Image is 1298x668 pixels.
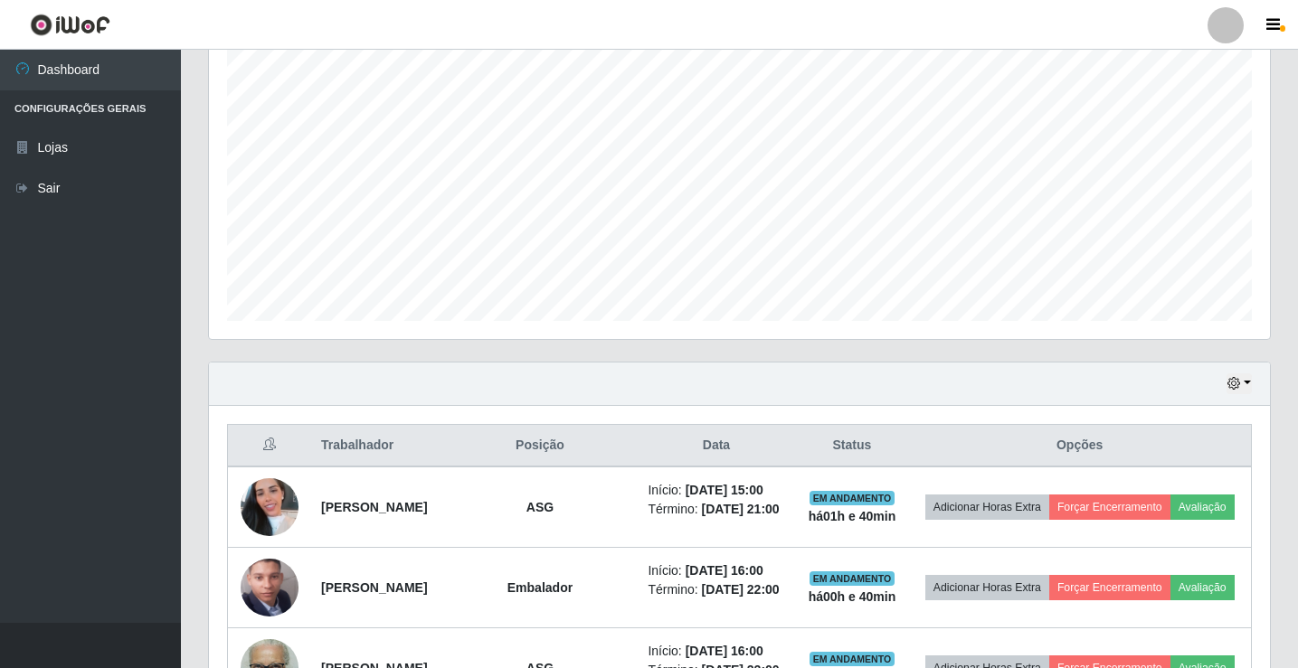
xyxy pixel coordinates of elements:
[321,500,427,514] strong: [PERSON_NAME]
[30,14,110,36] img: CoreUI Logo
[686,483,763,497] time: [DATE] 15:00
[1170,494,1235,520] button: Avaliação
[809,589,896,604] strong: há 00 h e 40 min
[321,580,427,595] strong: [PERSON_NAME]
[1049,494,1170,520] button: Forçar Encerramento
[241,525,298,651] img: 1718410528864.jpeg
[648,500,784,519] li: Término:
[507,580,573,595] strong: Embalador
[810,571,895,586] span: EM ANDAMENTO
[925,494,1049,520] button: Adicionar Horas Extra
[809,509,896,523] strong: há 01 h e 40 min
[702,582,780,597] time: [DATE] 22:00
[310,425,442,467] th: Trabalhador
[925,575,1049,600] button: Adicionar Horas Extra
[648,481,784,500] li: Início:
[443,425,638,467] th: Posição
[908,425,1251,467] th: Opções
[648,561,784,580] li: Início:
[648,642,784,661] li: Início:
[686,644,763,658] time: [DATE] 16:00
[648,580,784,599] li: Término:
[810,652,895,666] span: EM ANDAMENTO
[1170,575,1235,600] button: Avaliação
[686,563,763,578] time: [DATE] 16:00
[637,425,795,467] th: Data
[526,500,554,514] strong: ASG
[1049,575,1170,600] button: Forçar Encerramento
[810,491,895,505] span: EM ANDAMENTO
[241,456,298,559] img: 1750447582660.jpeg
[796,425,909,467] th: Status
[702,502,780,516] time: [DATE] 21:00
